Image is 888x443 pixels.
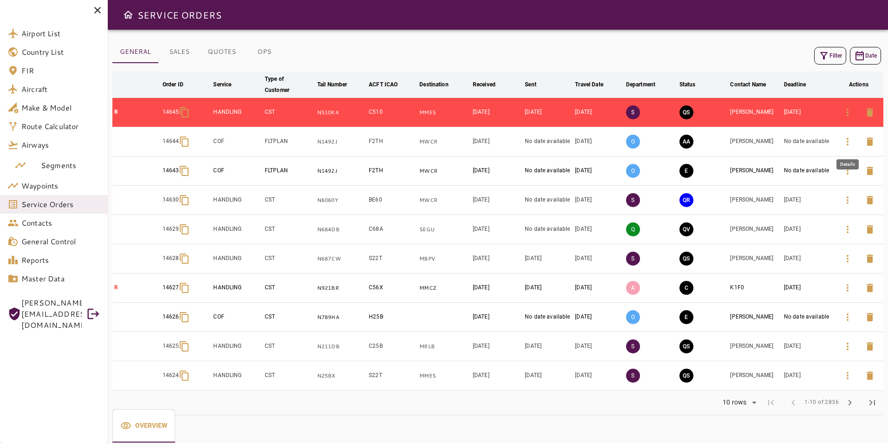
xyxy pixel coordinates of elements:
[728,127,782,156] td: [PERSON_NAME]
[679,281,693,295] button: CLOSED
[21,46,100,58] span: Country List
[626,135,640,149] p: O
[369,79,410,90] span: ACFT ICAO
[367,361,418,391] td: S22T
[41,160,100,171] span: Segments
[804,398,839,407] span: 1-10 of 2836
[265,73,301,96] div: Type of Customer
[163,108,179,116] p: 14645
[859,335,881,358] button: Delete
[367,332,418,361] td: C25B
[263,186,315,215] td: CST
[836,335,859,358] button: Details
[419,372,469,380] p: MMES
[836,365,859,387] button: Details
[626,164,640,178] p: O
[211,303,263,332] td: COF
[626,105,640,119] p: S
[211,274,263,303] td: HANDLING
[211,98,263,127] td: HANDLING
[419,79,448,90] div: Destination
[367,215,418,244] td: C68A
[728,156,782,186] td: [PERSON_NAME]
[21,28,100,39] span: Airport List
[859,189,881,211] button: Delete
[859,248,881,270] button: Delete
[679,193,693,207] button: QUOTE REQUESTED
[317,196,365,204] p: N6060Y
[163,79,183,90] div: Order ID
[263,98,315,127] td: CST
[163,137,179,145] p: 14644
[730,79,778,90] span: Contact Name
[575,79,603,90] div: Travel Date
[112,41,158,63] button: GENERAL
[784,79,818,90] span: Deadline
[679,222,693,236] button: QUOTE VALIDATED
[523,274,573,303] td: [DATE]
[265,73,313,96] span: Type of Customer
[523,127,573,156] td: No date available
[473,79,508,90] span: Received
[211,332,263,361] td: HANDLING
[163,79,196,90] span: Order ID
[263,361,315,391] td: CST
[782,156,834,186] td: No date available
[859,306,881,328] button: Delete
[213,79,243,90] span: Service
[21,297,82,331] span: [PERSON_NAME][EMAIL_ADDRESS][DOMAIN_NAME]
[859,277,881,299] button: Delete
[760,391,782,414] span: First Page
[626,310,640,324] p: O
[211,244,263,274] td: HANDLING
[419,255,469,263] p: MBPV
[782,332,834,361] td: [DATE]
[728,361,782,391] td: [PERSON_NAME]
[317,343,365,351] p: N211DB
[21,254,100,266] span: Reports
[211,156,263,186] td: COF
[782,361,834,391] td: [DATE]
[112,409,175,443] div: basic tabs example
[211,186,263,215] td: HANDLING
[859,160,881,182] button: Delete
[839,391,861,414] span: Next Page
[573,244,624,274] td: [DATE]
[523,244,573,274] td: [DATE]
[471,98,523,127] td: [DATE]
[782,186,834,215] td: [DATE]
[782,215,834,244] td: [DATE]
[21,84,100,95] span: Aircraft
[158,41,200,63] button: SALES
[836,189,859,211] button: Details
[211,215,263,244] td: HANDLING
[626,193,640,207] p: S
[471,186,523,215] td: [DATE]
[859,130,881,153] button: Delete
[573,361,624,391] td: [DATE]
[263,244,315,274] td: CST
[21,139,100,150] span: Airways
[679,79,708,90] span: Status
[836,277,859,299] button: Details
[419,226,469,234] p: SEGU
[626,369,640,383] p: S
[163,225,179,233] p: 14629
[728,332,782,361] td: [PERSON_NAME]
[471,215,523,244] td: [DATE]
[728,215,782,244] td: [PERSON_NAME]
[112,41,285,63] div: basic tabs example
[317,79,359,90] span: Tail Number
[523,98,573,127] td: [DATE]
[730,79,766,90] div: Contact Name
[836,306,859,328] button: Details
[679,339,693,353] button: QUOTE SENT
[163,284,179,292] p: 14627
[836,218,859,241] button: Details
[367,244,418,274] td: S22T
[523,215,573,244] td: No date available
[836,160,859,182] button: Details
[419,167,469,175] p: MWCR
[369,79,398,90] div: ACFT ICAO
[523,156,573,186] td: No date available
